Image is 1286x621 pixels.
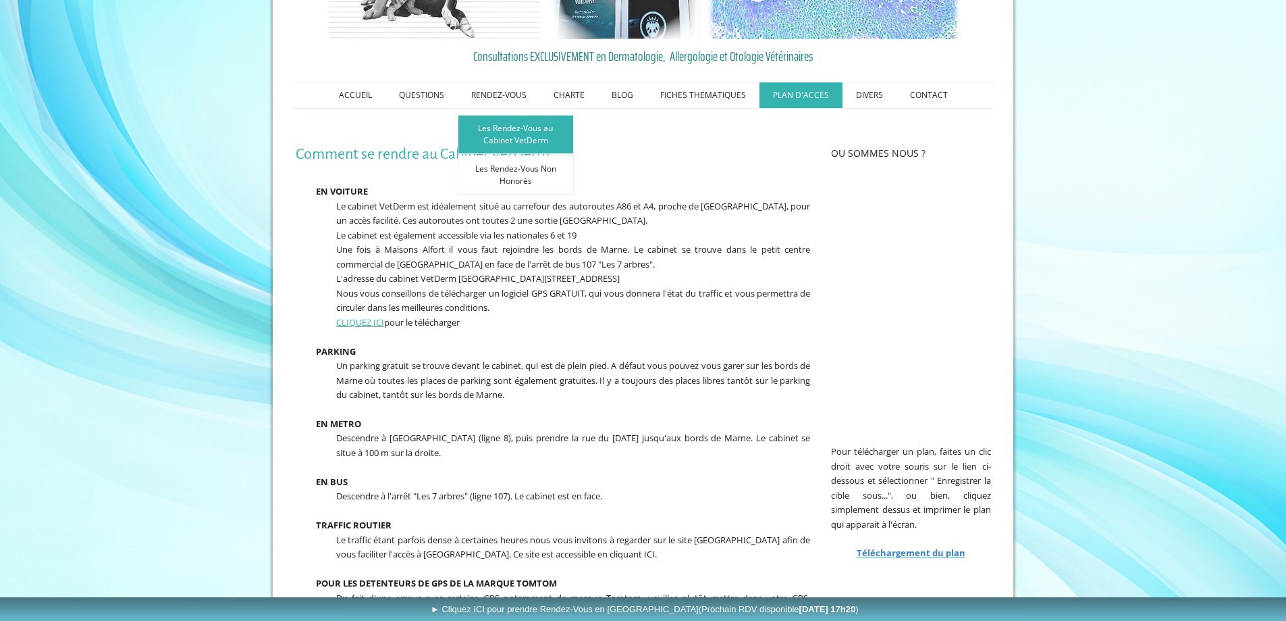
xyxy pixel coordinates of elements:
[316,577,557,589] strong: POUR LES DETENTEURS DE GPS DE LA MARQUE TOMTOM
[857,546,965,559] a: Téléchargement du plan
[336,592,811,619] span: Du fait d'une erreur avec certains GPS notamment de marque Tomtom, veuillez plutôt mettre dans vo...
[458,155,574,195] a: Les Rendez-Vous Non Honorés
[316,185,368,197] strong: EN VOITURE
[336,432,811,459] span: Descendre à [GEOGRAPHIC_DATA] (ligne 8), puis prendre la rue du [DATE] jusqu'aux bords de Marne. ...
[540,82,598,108] a: CHARTE
[831,445,990,530] span: Pour télécharger un plan, faites un clic droit avec votre souris sur le lien ci-dessous et sélect...
[336,229,577,241] span: Le cabinet est également accessible via les nationales 6 et 19
[458,115,574,154] a: Les Rendez-Vous au Cabinet VetDerm
[316,345,356,357] strong: PARKING
[316,418,361,430] strong: EN METRO
[336,490,602,502] span: Descendre à l'arrêt "Les 7 arbres" (ligne 107). Le cabinet est en face.
[759,82,842,108] a: PLAN D'ACCES
[296,46,991,66] a: Consultations EXCLUSIVEMENT en Dermatologie, Allergologie et Otologie Vétérinaires
[842,82,896,108] a: DIVERS
[336,534,811,561] span: Le traffic étant parfois dense à certaines heures nous vous invitons à regarder sur le site [GEOG...
[385,82,458,108] a: QUESTIONS
[799,604,856,614] b: [DATE] 17h20
[458,82,540,108] a: RENDEZ-VOUS
[325,82,385,108] a: ACCUEIL
[336,359,811,401] span: Un parking gratuit se trouve devant le cabinet, qui est de plein pied. A défaut vous pouvez vous ...
[431,604,859,614] span: ► Cliquez ICI pour prendre Rendez-Vous en [GEOGRAPHIC_DATA]
[336,200,811,227] span: Le cabinet VetDerm est idéalement situé au carrefour des autoroutes A86 et A4, proche de [GEOGRAP...
[296,146,811,163] h1: Comment se rendre au Cabinet VetDerm
[896,82,961,108] a: CONTACT
[336,287,811,314] span: Nous vous conseillons de télécharger un logiciel GPS GRATUIT, qui vous donnera l'état du traffic ...
[647,82,759,108] a: FICHES THEMATIQUES
[316,519,392,531] strong: TRAFFIC ROUTIER
[598,82,647,108] a: BLOG
[336,272,620,284] span: L'adresse du cabinet VetDerm [GEOGRAPHIC_DATA][STREET_ADDRESS]
[336,243,811,270] span: Une fois à Maisons Alfort il vous faut rejoindre les bords de Marne. Le cabinet se trouve dans le...
[699,604,859,614] span: (Prochain RDV disponible )
[336,316,384,328] a: CLIQUEZ ICI
[336,316,460,328] span: pour le télécharger
[316,476,348,488] strong: EN BUS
